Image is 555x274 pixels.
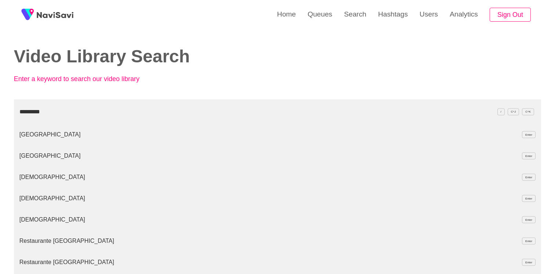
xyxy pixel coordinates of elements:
li: [DEMOGRAPHIC_DATA] [14,167,541,188]
button: Sign Out [490,8,531,22]
img: fireSpot [18,6,37,24]
li: [DEMOGRAPHIC_DATA] [14,209,541,230]
span: / [497,108,505,115]
li: [DEMOGRAPHIC_DATA] [14,188,541,209]
li: Restaurante [GEOGRAPHIC_DATA] [14,252,541,273]
p: Enter a keyword to search our video library [14,75,175,83]
span: Enter [522,216,536,223]
li: [GEOGRAPHIC_DATA] [14,145,541,167]
span: Enter [522,238,536,245]
span: Enter [522,259,536,266]
span: C^K [522,108,534,115]
img: fireSpot [37,11,73,18]
span: Enter [522,195,536,202]
span: Enter [522,131,536,138]
span: C^J [508,108,519,115]
li: [GEOGRAPHIC_DATA] [14,124,541,145]
li: Restaurante [GEOGRAPHIC_DATA] [14,230,541,252]
span: Enter [522,174,536,181]
span: Enter [522,153,536,160]
h2: Video Library Search [14,47,266,66]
